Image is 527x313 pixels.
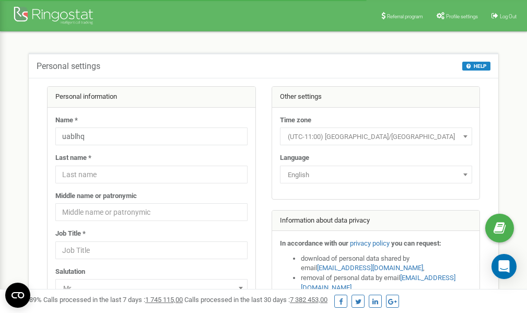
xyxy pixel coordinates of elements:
[55,203,248,221] input: Middle name or patronymic
[37,62,100,71] h5: Personal settings
[491,254,517,279] div: Open Intercom Messenger
[280,115,311,125] label: Time zone
[290,296,327,304] u: 7 382 453,00
[280,239,348,247] strong: In accordance with our
[55,279,248,297] span: Mr.
[280,153,309,163] label: Language
[43,296,183,304] span: Calls processed in the last 7 days :
[145,296,183,304] u: 1 745 115,00
[48,87,255,108] div: Personal information
[55,241,248,259] input: Job Title
[391,239,441,247] strong: you can request:
[350,239,390,247] a: privacy policy
[500,14,517,19] span: Log Out
[272,211,480,231] div: Information about data privacy
[55,229,86,239] label: Job Title *
[462,62,490,71] button: HELP
[55,153,91,163] label: Last name *
[272,87,480,108] div: Other settings
[284,130,469,144] span: (UTC-11:00) Pacific/Midway
[317,264,423,272] a: [EMAIL_ADDRESS][DOMAIN_NAME]
[280,166,472,183] span: English
[446,14,478,19] span: Profile settings
[280,127,472,145] span: (UTC-11:00) Pacific/Midway
[301,254,472,273] li: download of personal data shared by email ,
[55,127,248,145] input: Name
[284,168,469,182] span: English
[5,283,30,308] button: Open CMP widget
[301,273,472,293] li: removal of personal data by email ,
[55,191,137,201] label: Middle name or patronymic
[55,267,85,277] label: Salutation
[184,296,327,304] span: Calls processed in the last 30 days :
[55,166,248,183] input: Last name
[55,115,78,125] label: Name *
[59,281,244,296] span: Mr.
[387,14,423,19] span: Referral program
